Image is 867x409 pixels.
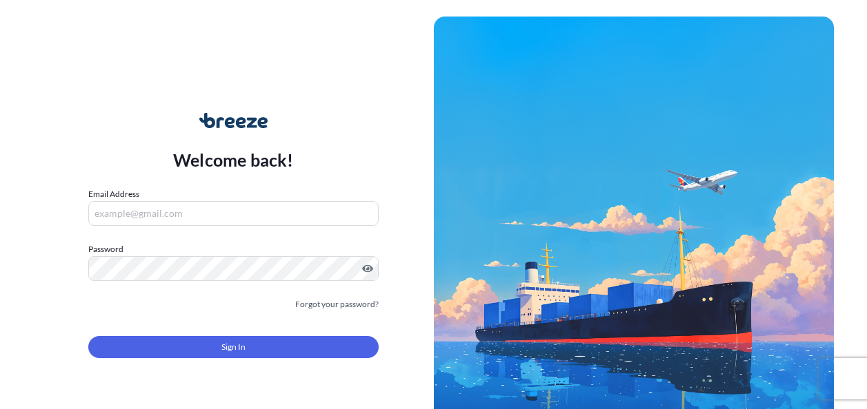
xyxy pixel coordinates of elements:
a: Forgot your password? [295,297,379,311]
button: Show password [362,263,373,274]
button: Sign In [88,336,379,358]
label: Email Address [88,187,139,201]
span: Sign In [221,340,246,354]
input: example@gmail.com [88,201,379,226]
p: Welcome back! [173,149,294,171]
label: Password [88,242,379,256]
